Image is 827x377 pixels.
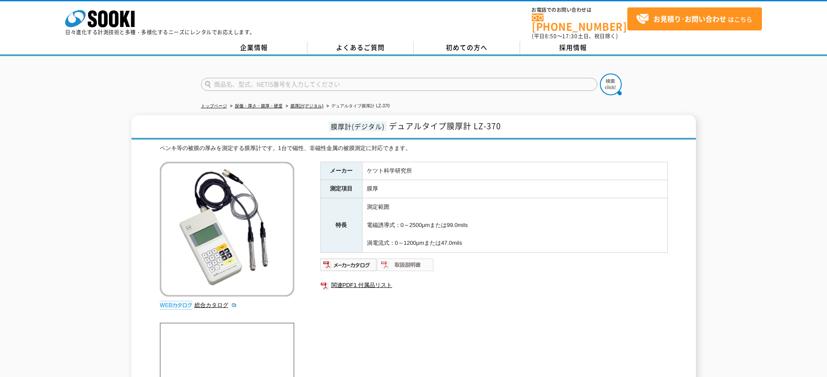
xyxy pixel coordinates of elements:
a: トップページ [201,103,227,108]
li: デュアルタイプ膜厚計 LZ-370 [325,102,389,111]
img: 取扱説明書 [377,258,434,272]
td: 測定範囲 電磁誘導式：0～2500μmまたは99.0mils 渦電流式：0～1200μmまたは47.0mils [362,198,667,253]
td: ケツト科学研究所 [362,162,667,180]
a: 企業情報 [201,41,307,54]
span: お電話でのお問い合わせは [532,7,627,13]
img: メーカーカタログ [320,258,377,272]
a: 採用情報 [520,41,626,54]
strong: お見積り･お問い合わせ [653,13,726,24]
img: webカタログ [160,301,192,310]
span: 膜厚計(デジタル) [329,121,387,131]
img: btn_search.png [600,73,622,95]
a: よくあるご質問 [307,41,414,54]
td: 膜厚 [362,180,667,198]
th: 特長 [320,198,362,253]
a: 総合カタログ [194,302,237,308]
input: 商品名、型式、NETIS番号を入力してください [201,78,597,91]
span: デュアルタイプ膜厚計 LZ-370 [389,120,501,132]
a: 取扱説明書 [377,264,434,270]
a: メーカーカタログ [320,264,377,270]
th: メーカー [320,162,362,180]
a: 初めての方へ [414,41,520,54]
th: 測定項目 [320,180,362,198]
div: ペンキ等の被膜の厚みを測定する膜厚計です。1台で磁性、非磁性金属の被膜測定に対応できます。 [160,144,668,153]
a: 探傷・厚さ・膜厚・硬度 [235,103,283,108]
span: 初めての方へ [446,43,488,52]
span: はこちら [636,13,752,26]
p: 日々進化する計測技術と多種・多様化するニーズにレンタルでお応えします。 [65,30,255,35]
a: [PHONE_NUMBER] [532,13,627,31]
span: (平日 ～ 土日、祝日除く) [532,32,618,40]
a: お見積り･お問い合わせはこちら [627,7,762,30]
a: 関連PDF1 付属品リスト [320,280,668,291]
span: 8:50 [545,32,557,40]
a: 膜厚計(デジタル) [290,103,324,108]
img: デュアルタイプ膜厚計 LZ-370 [160,162,294,297]
span: 17:30 [562,32,578,40]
